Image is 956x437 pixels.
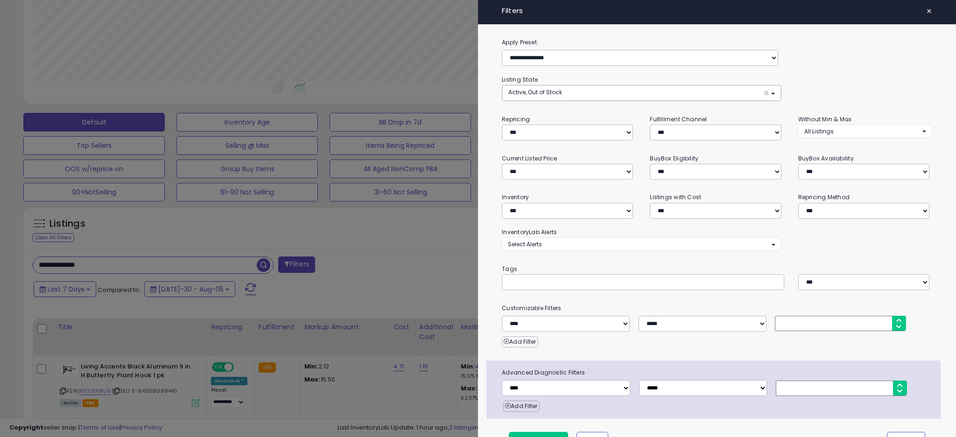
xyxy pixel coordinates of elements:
[508,88,562,96] span: Active, Out of Stock
[508,240,542,248] span: Select Alerts
[495,368,941,378] span: Advanced Diagnostic Filters
[798,115,852,123] small: Without Min & Max
[502,85,781,101] button: Active, Out of Stock ×
[763,88,769,98] span: ×
[804,127,834,135] span: All Listings
[502,7,932,15] h4: Filters
[495,303,939,313] small: Customizable Filters
[502,237,781,251] button: Select Alerts
[502,228,557,236] small: InventoryLab Alerts
[502,115,530,123] small: Repricing
[503,401,539,412] button: Add Filter
[502,336,538,347] button: Add Filter
[502,154,557,162] small: Current Listed Price
[495,264,939,274] small: Tags
[650,193,701,201] small: Listings with Cost
[502,76,538,83] small: Listing State
[798,193,850,201] small: Repricing Method
[926,5,932,18] span: ×
[922,5,936,18] button: ×
[495,37,939,48] label: Apply Preset:
[798,154,854,162] small: BuyBox Availability
[650,115,707,123] small: Fulfillment Channel
[650,154,698,162] small: BuyBox Eligibility
[502,193,529,201] small: Inventory
[798,125,932,138] button: All Listings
